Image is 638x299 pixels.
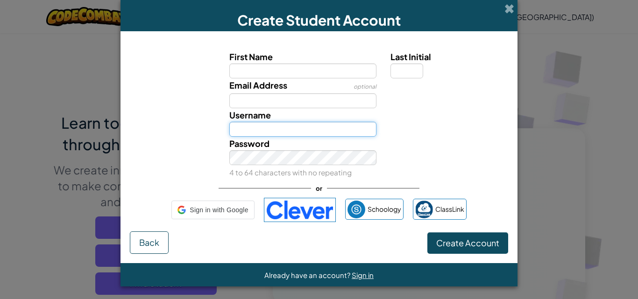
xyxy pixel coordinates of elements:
span: Password [229,138,269,149]
span: Last Initial [390,51,431,62]
span: Create Account [436,237,499,248]
span: First Name [229,51,273,62]
button: Create Account [427,232,508,254]
span: Back [139,237,159,248]
img: clever-logo-blue.png [264,198,336,222]
div: Sign in with Google [171,201,254,219]
span: Sign in with Google [190,203,248,217]
img: classlink-logo-small.png [415,201,433,218]
span: Already have an account? [264,271,352,279]
span: Schoology [368,202,401,216]
span: ClassLink [435,202,464,216]
small: 4 to 64 characters with no repeating [229,168,352,177]
span: Username [229,110,271,120]
a: Sign in [352,271,374,279]
span: optional [354,83,376,90]
button: Back [130,231,169,254]
span: or [311,181,327,195]
img: schoology.png [347,201,365,218]
span: Email Address [229,80,287,90]
span: Create Student Account [237,11,401,29]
